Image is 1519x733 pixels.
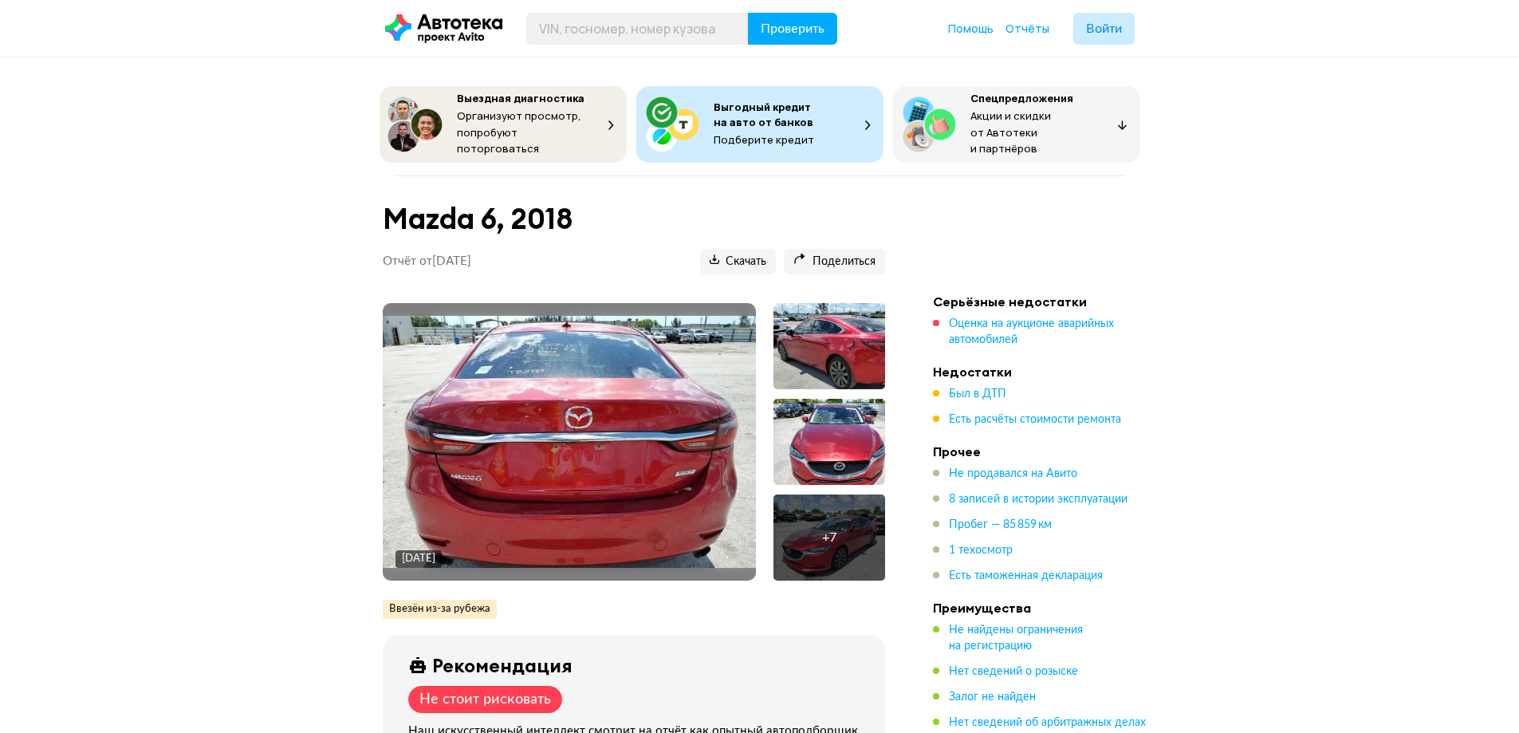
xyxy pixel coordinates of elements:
[948,21,994,37] a: Помощь
[822,530,836,546] div: + 7
[389,602,490,617] span: Ввезён из-за рубежа
[949,388,1006,400] span: Был в ДТП
[949,625,1083,652] span: Не найдены ограничения на регистрацию
[714,132,814,147] span: Подберите кредит
[457,91,584,105] span: Выездная диагностика
[893,86,1140,163] button: СпецпредложенияАкции и скидки от Автотеки и партнёров
[933,364,1156,380] h4: Недостатки
[949,570,1103,581] span: Есть таможенная декларация
[970,108,1051,156] span: Акции и скидки от Автотеки и партнёров
[383,254,471,270] p: Отчёт от [DATE]
[1005,21,1049,37] a: Отчёты
[1005,21,1049,36] span: Отчёты
[761,22,824,35] span: Проверить
[948,21,994,36] span: Помощь
[949,666,1078,677] span: Нет сведений о розыске
[402,552,435,566] div: [DATE]
[933,600,1156,616] h4: Преимущества
[949,519,1052,530] span: Пробег — 85 859 км
[949,468,1077,479] span: Не продавался на Авито
[710,254,766,270] span: Скачать
[432,654,573,676] div: Рекомендация
[383,316,756,568] img: Main car
[457,108,581,156] span: Организуют просмотр, попробуют поторговаться
[700,249,776,274] button: Скачать
[933,294,1156,309] h4: Серьёзные недостатки
[526,13,749,45] input: VIN, госномер, номер кузова
[784,249,885,274] button: Поделиться
[636,86,883,163] button: Выгодный кредит на авто от банковПодберите кредит
[380,86,627,163] button: Выездная диагностикаОрганизуют просмотр, попробуют поторговаться
[949,545,1013,556] span: 1 техосмотр
[748,13,837,45] button: Проверить
[714,100,813,129] span: Выгодный кредит на авто от банков
[949,692,1036,703] span: Залог не найден
[793,254,876,270] span: Поделиться
[949,717,1146,728] span: Нет сведений об арбитражных делах
[949,494,1127,505] span: 8 записей в истории эксплуатации
[419,691,551,708] div: Не стоит рисковать
[383,202,885,236] h1: Mazda 6, 2018
[970,91,1073,105] span: Спецпредложения
[1086,22,1122,35] span: Войти
[1073,13,1135,45] button: Войти
[949,414,1121,425] span: Есть расчёты стоимости ремонта
[949,318,1114,345] span: Оценка на аукционе аварийных автомобилей
[933,443,1156,459] h4: Прочее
